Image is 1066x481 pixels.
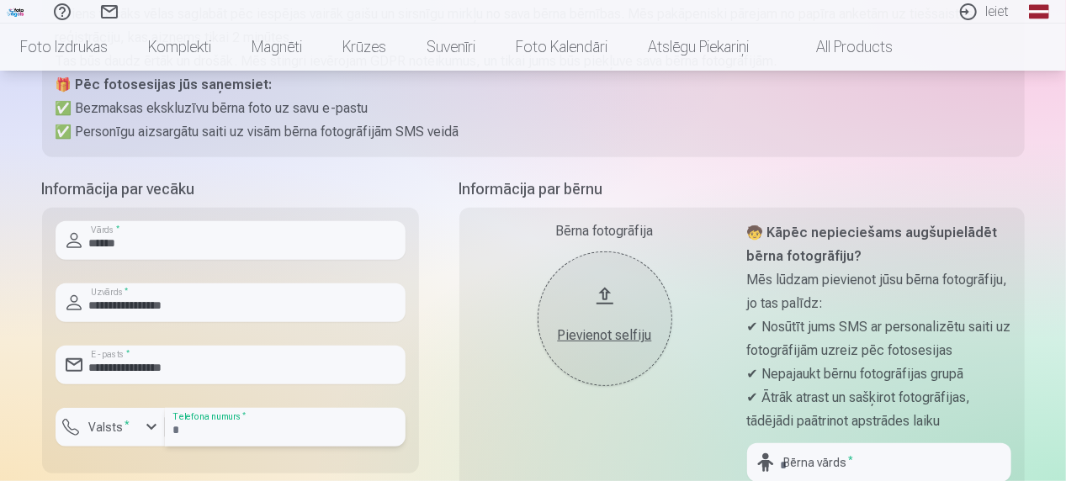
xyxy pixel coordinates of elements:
[554,325,655,346] div: Pievienot selfiju
[747,268,1011,315] p: Mēs lūdzam pievienot jūsu bērna fotogrāfiju, jo tas palīdz:
[56,120,1011,144] p: ✅ Personīgu aizsargātu saiti uz visām bērna fotogrāfijām SMS veidā
[322,24,406,71] a: Krūzes
[628,24,769,71] a: Atslēgu piekariņi
[56,77,273,92] strong: 🎁 Pēc fotosesijas jūs saņemsiet:
[231,24,322,71] a: Magnēti
[747,386,1011,433] p: ✔ Ātrāk atrast un sašķirot fotogrāfijas, tādējādi paātrinot apstrādes laiku
[128,24,231,71] a: Komplekti
[496,24,628,71] a: Foto kalendāri
[747,315,1011,362] p: ✔ Nosūtīt jums SMS ar personalizētu saiti uz fotogrāfijām uzreiz pēc fotosesijas
[42,177,419,201] h5: Informācija par vecāku
[769,24,913,71] a: All products
[56,408,165,447] button: Valsts*
[7,7,25,17] img: /fa1
[747,225,998,264] strong: 🧒 Kāpēc nepieciešams augšupielādēt bērna fotogrāfiju?
[459,177,1025,201] h5: Informācija par bērnu
[747,362,1011,386] p: ✔ Nepajaukt bērnu fotogrāfijas grupā
[473,221,737,241] div: Bērna fotogrāfija
[406,24,496,71] a: Suvenīri
[82,419,137,436] label: Valsts
[56,97,1011,120] p: ✅ Bezmaksas ekskluzīvu bērna foto uz savu e-pastu
[538,251,672,386] button: Pievienot selfiju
